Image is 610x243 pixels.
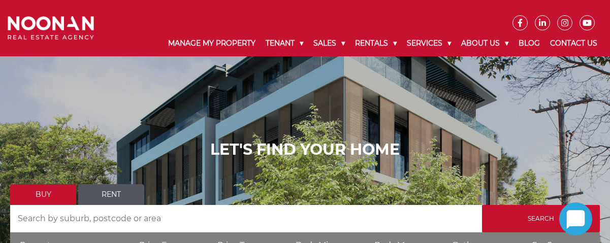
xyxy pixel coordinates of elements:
[163,30,261,56] a: Manage My Property
[513,30,545,56] a: Blog
[545,30,602,56] a: Contact Us
[402,30,456,56] a: Services
[350,30,402,56] a: Rentals
[78,184,144,205] a: Rent
[261,30,308,56] a: Tenant
[10,205,482,232] input: Search by suburb, postcode or area
[10,184,76,205] a: Buy
[308,30,350,56] a: Sales
[10,141,600,159] h1: LET'S FIND YOUR HOME
[482,205,600,232] input: Search
[8,16,94,40] img: Noonan Real Estate Agency
[456,30,513,56] a: About Us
